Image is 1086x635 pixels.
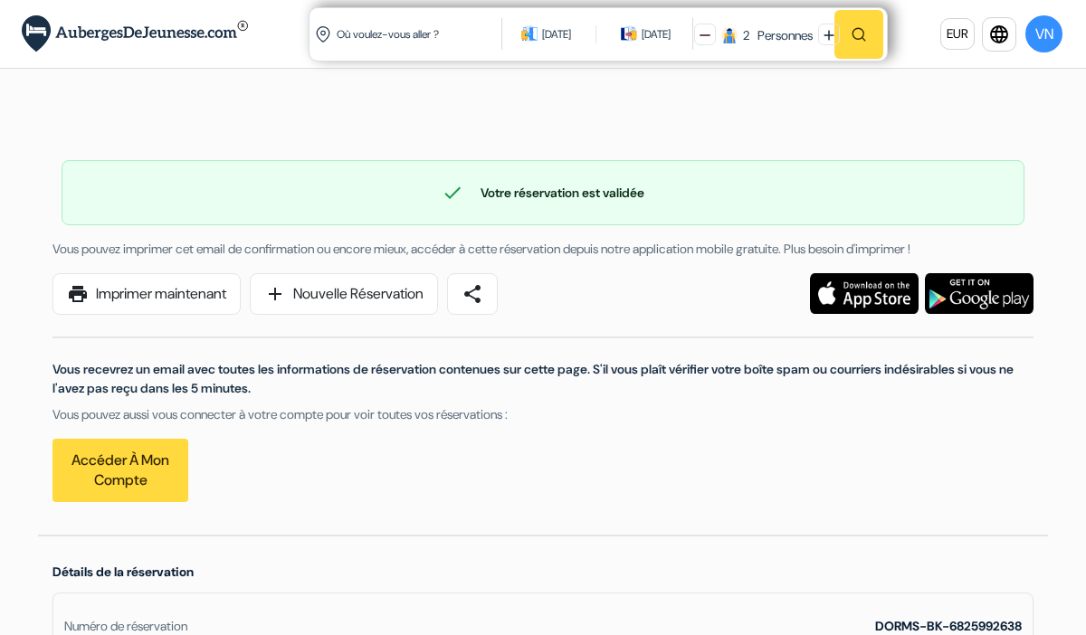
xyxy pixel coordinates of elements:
[62,182,1024,204] div: Votre réservation est validée
[52,564,194,580] span: Détails de la réservation
[442,182,463,204] span: check
[22,15,248,52] img: AubergesDeJeunesse.com
[250,273,438,315] a: addNouvelle Réservation
[52,439,188,502] a: Accéder à mon compte
[52,405,1034,424] p: Vous pouvez aussi vous connecter à votre compte pour voir toutes vos réservations :
[315,26,331,43] img: location icon
[521,25,538,42] img: calendarIcon icon
[875,618,1022,634] strong: DORMS-BK-6825992638
[700,30,710,41] img: minus
[721,27,738,43] img: guest icon
[988,24,1010,45] i: language
[52,241,910,257] span: Vous pouvez imprimer cet email de confirmation ou encore mieux, accéder à cette réservation depui...
[824,30,834,41] img: plus
[462,283,483,305] span: share
[52,273,241,315] a: printImprimer maintenant
[925,273,1034,314] img: Téléchargez l'application gratuite
[752,26,813,45] div: Personnes
[743,26,749,45] div: 2
[67,283,89,305] span: print
[621,25,637,42] img: calendarIcon icon
[940,18,975,50] a: EUR
[335,12,506,56] input: Ville, université ou logement
[982,17,1016,52] a: language
[542,25,571,43] div: [DATE]
[264,283,286,305] span: add
[642,25,671,43] div: [DATE]
[1024,14,1064,54] button: VN
[447,273,498,315] a: share
[52,360,1034,398] p: Vous recevrez un email avec toutes les informations de réservation contenues sur cette page. S'il...
[810,273,919,314] img: Téléchargez l'application gratuite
